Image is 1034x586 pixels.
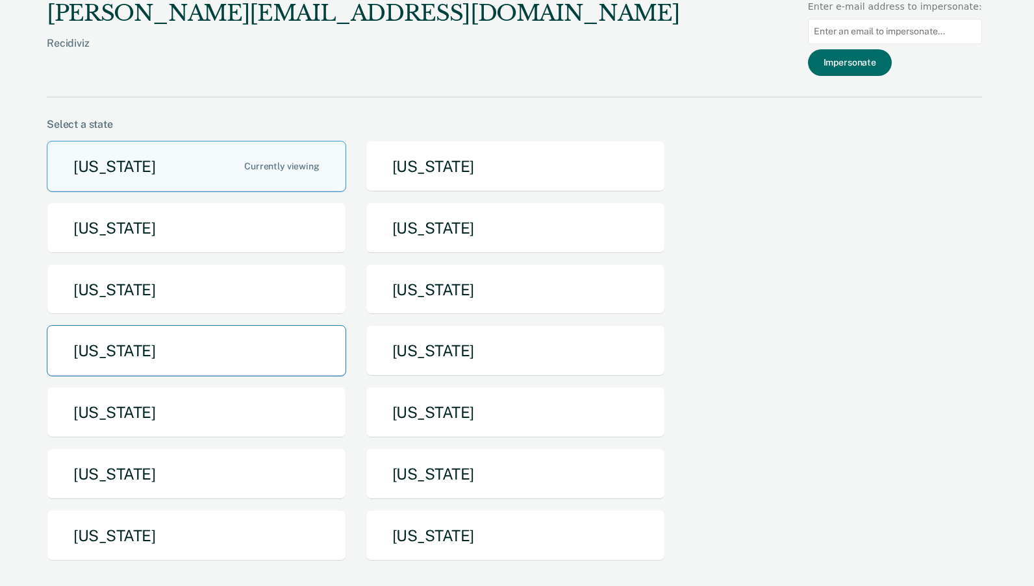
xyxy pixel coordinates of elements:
[808,49,892,76] button: Impersonate
[366,387,665,438] button: [US_STATE]
[366,202,665,254] button: [US_STATE]
[47,202,346,254] button: [US_STATE]
[47,37,679,70] div: Recidiviz
[47,448,346,500] button: [US_STATE]
[47,141,346,192] button: [US_STATE]
[366,264,665,315] button: [US_STATE]
[47,387,346,438] button: [US_STATE]
[47,264,346,315] button: [US_STATE]
[366,141,665,192] button: [US_STATE]
[366,448,665,500] button: [US_STATE]
[47,118,982,130] div: Select a state
[366,325,665,376] button: [US_STATE]
[47,325,346,376] button: [US_STATE]
[366,510,665,561] button: [US_STATE]
[808,19,982,44] input: Enter an email to impersonate...
[47,510,346,561] button: [US_STATE]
